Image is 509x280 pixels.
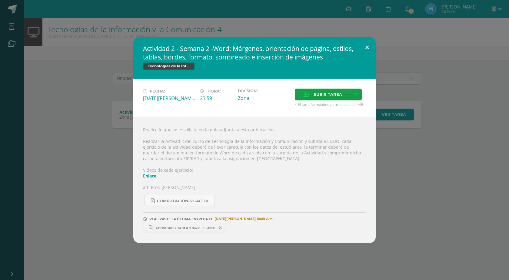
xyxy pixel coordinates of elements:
[152,226,203,230] span: ACTIVIDAD 2 TABLA 1.docx
[133,117,376,243] div: Realice lo que se le solicita en la guía adjunta a esta publicación. Realizar la Activad 2 del cu...
[143,223,226,233] a: ACTIVIDAD 2 TABLA 1.docx 19.49KB
[208,89,221,93] span: Hora:
[157,199,211,204] span: COMPUTACIÓN-S2-Actividad 2 -4TO DISEÑO Y FINANZAS-Combinación - Correspondencia y tabulaciones - ...
[143,95,195,102] div: [DATE][PERSON_NAME]
[200,95,233,102] div: 23:59
[149,217,213,221] span: REALIZASTE LA ÚLTIMA ENTREGA EL
[203,226,215,230] span: 19.49KB
[143,62,195,70] span: Tecnologías de la Información y la Comunicación 4
[314,89,342,100] span: Subir tarea
[295,102,366,107] span: * El tamaño máximo permitido es 50 MB
[238,95,290,101] div: Zona
[358,37,376,58] button: Close (Esc)
[238,89,290,93] label: División:
[143,173,156,179] a: Enlace
[215,224,226,231] span: Remover entrega
[145,195,215,207] a: COMPUTACIÓN-S2-Actividad 2 -4TO DISEÑO Y FINANZAS-Combinación - Correspondencia y tabulaciones - ...
[150,89,165,93] span: Fecha:
[143,44,366,61] h2: Actividad 2 - Semana 2 -Word: Márgenes, orientación de página, estilos, tablas, bordes, formato, ...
